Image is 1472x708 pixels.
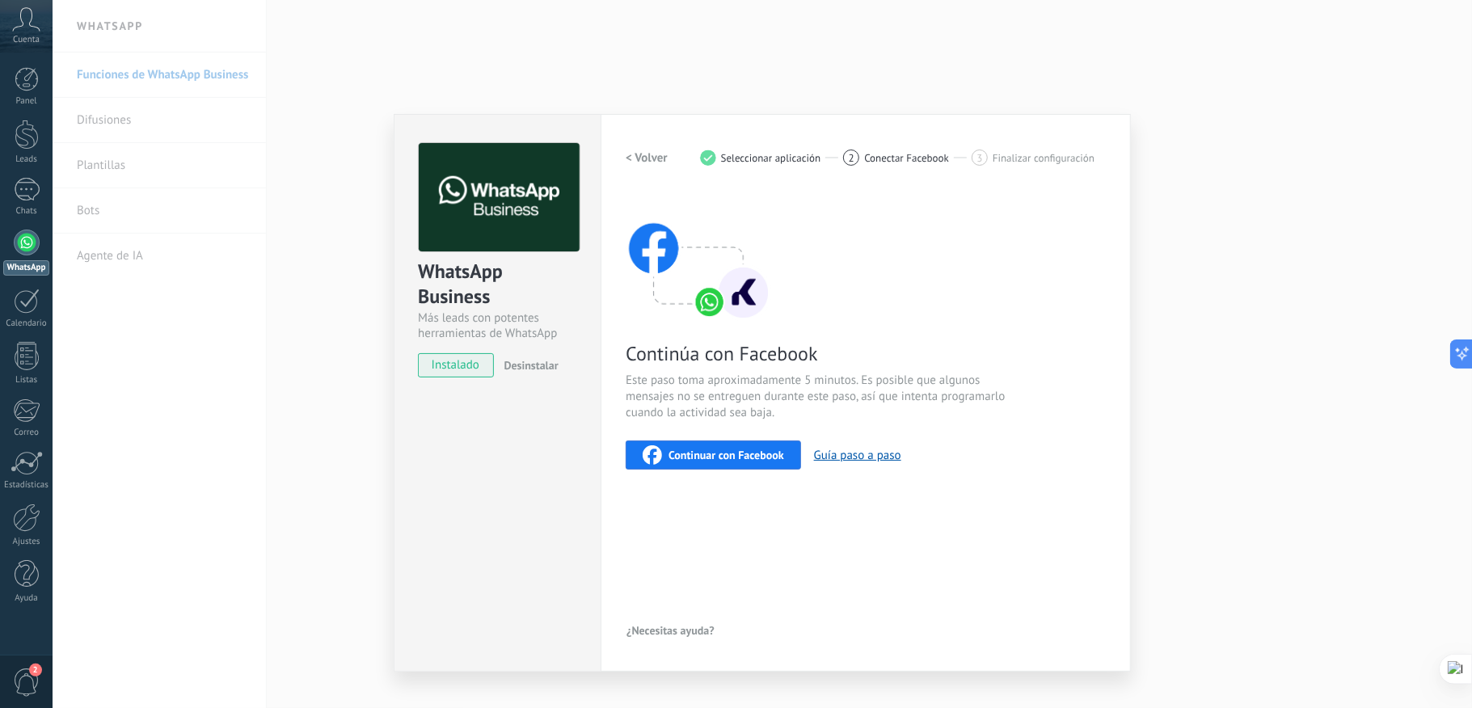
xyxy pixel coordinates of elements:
div: Correo [3,428,50,438]
button: < Volver [626,143,668,172]
h2: < Volver [626,150,668,166]
span: Seleccionar aplicación [721,152,821,164]
div: Calendario [3,318,50,329]
span: Desinstalar [504,358,559,373]
div: Estadísticas [3,480,50,491]
div: Leads [3,154,50,165]
span: Continúa con Facebook [626,341,1010,366]
button: Desinstalar [498,353,559,377]
span: Cuenta [13,35,40,45]
span: Finalizar configuración [993,152,1095,164]
div: Ayuda [3,593,50,604]
span: instalado [419,353,492,377]
button: Guía paso a paso [814,448,901,463]
div: Chats [3,206,50,217]
button: ¿Necesitas ayuda? [626,618,715,643]
div: Más leads con potentes herramientas de WhatsApp [418,310,577,341]
span: 3 [976,151,982,165]
span: ¿Necesitas ayuda? [626,625,715,636]
div: WhatsApp [3,260,49,276]
span: 2 [29,664,42,676]
img: connect with facebook [626,192,771,321]
img: logo_main.png [419,143,580,252]
span: 2 [849,151,854,165]
button: Continuar con Facebook [626,440,801,470]
span: Continuar con Facebook [669,449,784,461]
div: WhatsApp Business [418,259,577,310]
span: Este paso toma aproximadamente 5 minutos. Es posible que algunos mensajes no se entreguen durante... [626,373,1010,421]
span: Conectar Facebook [864,152,949,164]
div: Panel [3,96,50,107]
div: Listas [3,375,50,386]
div: Ajustes [3,537,50,547]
